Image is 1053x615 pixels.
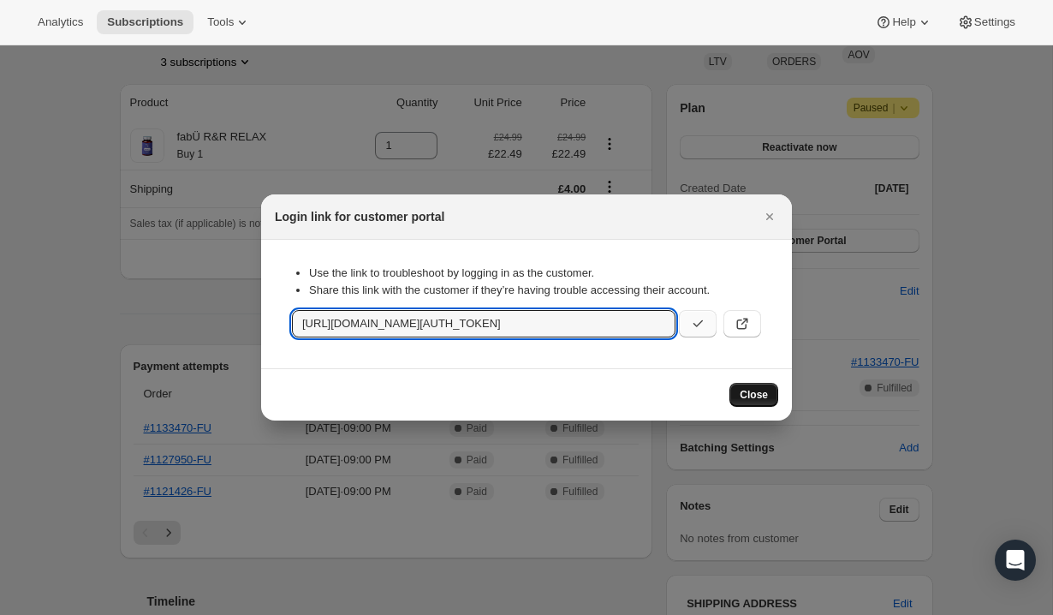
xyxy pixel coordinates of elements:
[309,282,761,299] li: Share this link with the customer if they’re having trouble accessing their account.
[275,208,444,225] h2: Login link for customer portal
[97,10,193,34] button: Subscriptions
[865,10,943,34] button: Help
[309,265,761,282] li: Use the link to troubleshoot by logging in as the customer.
[38,15,83,29] span: Analytics
[207,15,234,29] span: Tools
[758,205,782,229] button: Close
[197,10,261,34] button: Tools
[729,383,778,407] button: Close
[892,15,915,29] span: Help
[974,15,1015,29] span: Settings
[995,540,1036,581] div: Open Intercom Messenger
[740,388,768,402] span: Close
[27,10,93,34] button: Analytics
[947,10,1026,34] button: Settings
[107,15,183,29] span: Subscriptions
